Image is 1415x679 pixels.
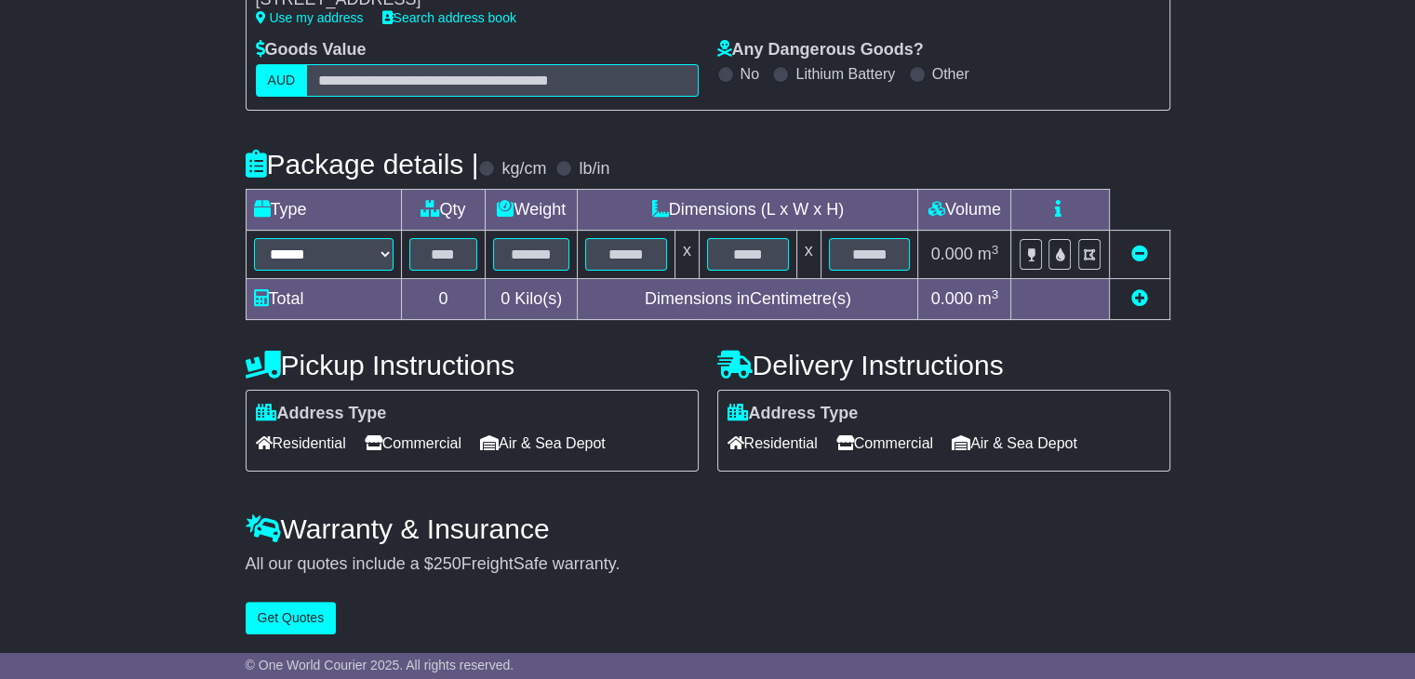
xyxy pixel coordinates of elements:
td: Total [246,279,401,320]
span: © One World Courier 2025. All rights reserved. [246,658,514,672]
td: 0 [401,279,486,320]
a: Remove this item [1131,245,1148,263]
td: Qty [401,190,486,231]
a: Add new item [1131,289,1148,308]
label: lb/in [579,159,609,180]
sup: 3 [992,243,999,257]
td: Volume [918,190,1011,231]
td: Dimensions (L x W x H) [578,190,918,231]
span: 250 [434,554,461,573]
label: Other [932,65,969,83]
td: x [674,231,699,279]
td: Type [246,190,401,231]
h4: Delivery Instructions [717,350,1170,380]
span: Residential [728,429,818,458]
span: Air & Sea Depot [952,429,1077,458]
label: AUD [256,64,308,97]
span: Residential [256,429,346,458]
td: x [796,231,821,279]
label: Any Dangerous Goods? [717,40,924,60]
label: Goods Value [256,40,367,60]
span: 0.000 [931,289,973,308]
span: m [978,245,999,263]
span: m [978,289,999,308]
a: Use my address [256,10,364,25]
div: All our quotes include a $ FreightSafe warranty. [246,554,1170,575]
span: 0.000 [931,245,973,263]
td: Weight [486,190,578,231]
td: Kilo(s) [486,279,578,320]
button: Get Quotes [246,602,337,634]
label: No [741,65,759,83]
a: Search address book [382,10,516,25]
h4: Warranty & Insurance [246,513,1170,544]
span: Air & Sea Depot [480,429,606,458]
sup: 3 [992,287,999,301]
h4: Package details | [246,149,479,180]
h4: Pickup Instructions [246,350,699,380]
label: kg/cm [501,159,546,180]
label: Address Type [728,404,859,424]
td: Dimensions in Centimetre(s) [578,279,918,320]
label: Address Type [256,404,387,424]
label: Lithium Battery [795,65,895,83]
span: Commercial [365,429,461,458]
span: 0 [501,289,510,308]
span: Commercial [836,429,933,458]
